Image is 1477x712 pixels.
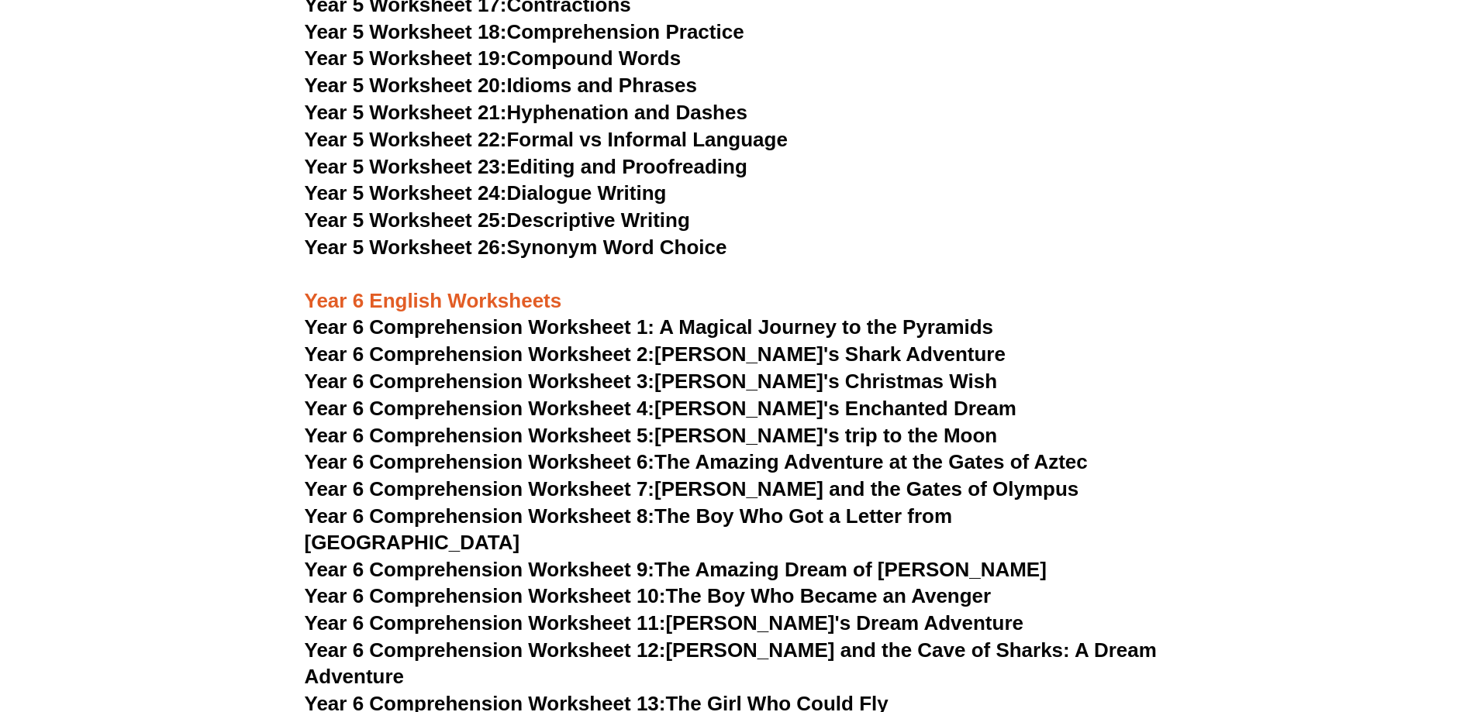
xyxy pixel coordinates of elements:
[305,342,655,366] span: Year 6 Comprehension Worksheet 2:
[305,584,666,607] span: Year 6 Comprehension Worksheet 10:
[305,638,1157,688] a: Year 6 Comprehension Worksheet 12:[PERSON_NAME] and the Cave of Sharks: A Dream Adventure
[305,155,507,178] span: Year 5 Worksheet 23:
[305,504,953,554] a: Year 6 Comprehension Worksheet 8:The Boy Who Got a Letter from [GEOGRAPHIC_DATA]
[305,342,1006,366] a: Year 6 Comprehension Worksheet 2:[PERSON_NAME]'s Shark Adventure
[305,208,507,232] span: Year 5 Worksheet 25:
[305,450,655,473] span: Year 6 Comprehension Worksheet 6:
[305,181,667,205] a: Year 5 Worksheet 24:Dialogue Writing
[305,315,994,339] a: Year 6 Comprehension Worksheet 1: A Magical Journey to the Pyramids
[305,236,727,259] a: Year 5 Worksheet 26:Synonym Word Choice
[305,20,507,43] span: Year 5 Worksheet 18:
[305,370,998,393] a: Year 6 Comprehension Worksheet 3:[PERSON_NAME]'s Christmas Wish
[305,611,1023,635] a: Year 6 Comprehension Worksheet 11:[PERSON_NAME]'s Dream Adventure
[305,262,1173,315] h3: Year 6 English Worksheets
[305,181,507,205] span: Year 5 Worksheet 24:
[305,101,747,124] a: Year 5 Worksheet 21:Hyphenation and Dashes
[305,611,666,635] span: Year 6 Comprehension Worksheet 11:
[305,208,690,232] a: Year 5 Worksheet 25:Descriptive Writing
[305,477,655,500] span: Year 6 Comprehension Worksheet 7:
[305,46,507,70] span: Year 5 Worksheet 19:
[305,46,682,70] a: Year 5 Worksheet 19:Compound Words
[305,477,1079,500] a: Year 6 Comprehension Worksheet 7:[PERSON_NAME] and the Gates of Olympus
[305,558,655,581] span: Year 6 Comprehension Worksheet 9:
[305,20,744,43] a: Year 5 Worksheet 18:Comprehension Practice
[305,397,1016,420] a: Year 6 Comprehension Worksheet 4:[PERSON_NAME]'s Enchanted Dream
[305,74,507,97] span: Year 5 Worksheet 20:
[1219,537,1477,712] iframe: Chat Widget
[305,450,1088,473] a: Year 6 Comprehension Worksheet 6:The Amazing Adventure at the Gates of Aztec
[305,504,655,528] span: Year 6 Comprehension Worksheet 8:
[305,236,507,259] span: Year 5 Worksheet 26:
[305,424,998,447] a: Year 6 Comprehension Worksheet 5:[PERSON_NAME]'s trip to the Moon
[305,155,747,178] a: Year 5 Worksheet 23:Editing and Proofreading
[305,584,992,607] a: Year 6 Comprehension Worksheet 10:The Boy Who Became an Avenger
[305,424,655,447] span: Year 6 Comprehension Worksheet 5:
[305,397,655,420] span: Year 6 Comprehension Worksheet 4:
[305,638,666,662] span: Year 6 Comprehension Worksheet 12:
[305,558,1047,581] a: Year 6 Comprehension Worksheet 9:The Amazing Dream of [PERSON_NAME]
[305,370,655,393] span: Year 6 Comprehension Worksheet 3:
[305,101,507,124] span: Year 5 Worksheet 21:
[305,74,697,97] a: Year 5 Worksheet 20:Idioms and Phrases
[305,128,788,151] a: Year 5 Worksheet 22:Formal vs Informal Language
[305,128,507,151] span: Year 5 Worksheet 22:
